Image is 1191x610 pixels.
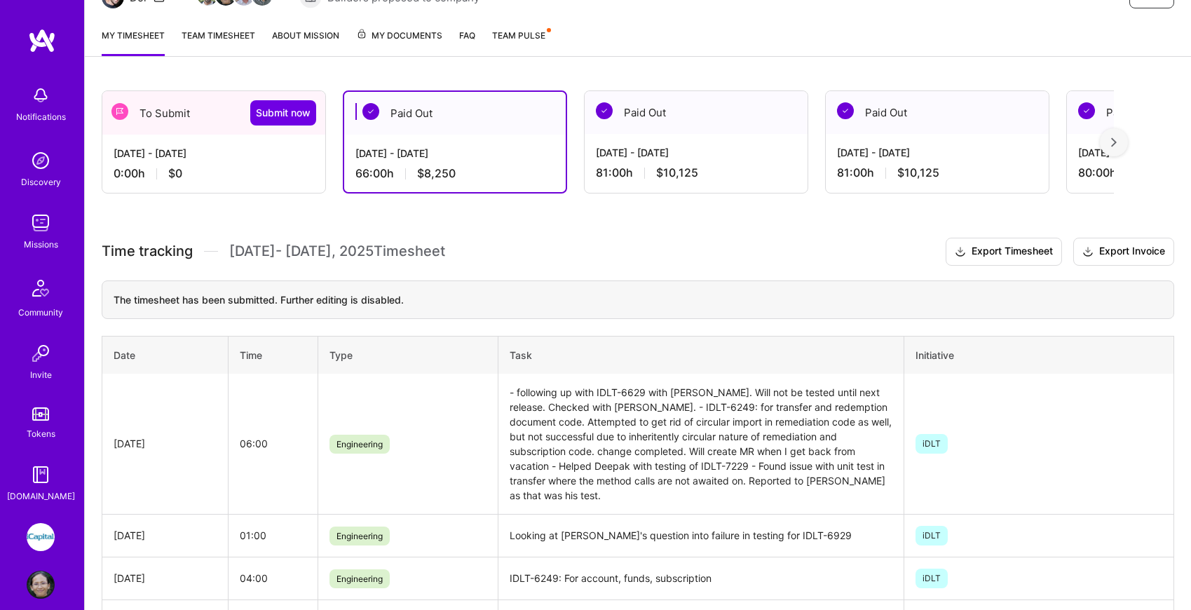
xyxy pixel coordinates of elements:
span: [DATE] - [DATE] , 2025 Timesheet [229,243,445,260]
td: Looking at [PERSON_NAME]'s question into failure in testing for IDLT-6929 [498,514,904,557]
div: [DATE] [114,436,217,451]
div: Paid Out [826,91,1049,134]
img: right [1111,137,1117,147]
td: 04:00 [228,557,318,599]
div: [DATE] - [DATE] [596,145,796,160]
td: IDLT-6249: For account, funds, subscription [498,557,904,599]
td: 01:00 [228,514,318,557]
div: 81:00 h [596,165,796,180]
div: Invite [30,367,52,382]
span: iDLT [916,569,948,588]
div: Paid Out [344,92,566,135]
img: logo [28,28,56,53]
img: bell [27,81,55,109]
span: Engineering [329,527,390,545]
a: Team timesheet [182,28,255,56]
a: FAQ [459,28,475,56]
div: [DATE] - [DATE] [837,145,1037,160]
div: [DOMAIN_NAME] [7,489,75,503]
i: icon Download [1082,245,1094,259]
th: Initiative [904,336,1173,374]
span: Engineering [329,435,390,454]
span: Time tracking [102,243,193,260]
th: Task [498,336,904,374]
div: To Submit [102,91,325,135]
i: icon Download [955,245,966,259]
button: Submit now [250,100,316,126]
span: Engineering [329,569,390,588]
img: Invite [27,339,55,367]
span: Submit now [256,106,311,120]
th: Time [228,336,318,374]
button: Export Timesheet [946,238,1062,266]
div: Discovery [21,175,61,189]
div: [DATE] - [DATE] [114,146,314,161]
span: Team Pulse [492,30,545,41]
span: $0 [168,166,182,181]
span: iDLT [916,434,948,454]
a: My Documents [356,28,442,56]
button: Export Invoice [1073,238,1174,266]
img: tokens [32,407,49,421]
span: My Documents [356,28,442,43]
span: $10,125 [897,165,939,180]
img: Paid Out [837,102,854,119]
div: [DATE] [114,528,217,543]
th: Date [102,336,229,374]
span: $8,250 [417,166,456,181]
div: 81:00 h [837,165,1037,180]
img: Paid Out [362,103,379,120]
a: My timesheet [102,28,165,56]
img: Community [24,271,57,305]
div: Paid Out [585,91,808,134]
div: [DATE] - [DATE] [355,146,554,161]
div: Notifications [16,109,66,124]
div: The timesheet has been submitted. Further editing is disabled. [102,280,1174,319]
img: To Submit [111,103,128,120]
td: 06:00 [228,374,318,515]
span: iDLT [916,526,948,545]
img: teamwork [27,209,55,237]
div: Missions [24,237,58,252]
a: About Mission [272,28,339,56]
img: iCapital: Build and maintain RESTful API [27,523,55,551]
img: guide book [27,461,55,489]
img: discovery [27,147,55,175]
img: Paid Out [596,102,613,119]
span: $10,125 [656,165,698,180]
div: [DATE] [114,571,217,585]
div: Community [18,305,63,320]
a: User Avatar [23,571,58,599]
img: Paid Out [1078,102,1095,119]
img: User Avatar [27,571,55,599]
div: 0:00 h [114,166,314,181]
td: - following up with IDLT-6629 with [PERSON_NAME]. Will not be tested until next release. Checked ... [498,374,904,515]
div: 66:00 h [355,166,554,181]
a: Team Pulse [492,28,550,56]
div: Tokens [27,426,55,441]
a: iCapital: Build and maintain RESTful API [23,523,58,551]
th: Type [318,336,498,374]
